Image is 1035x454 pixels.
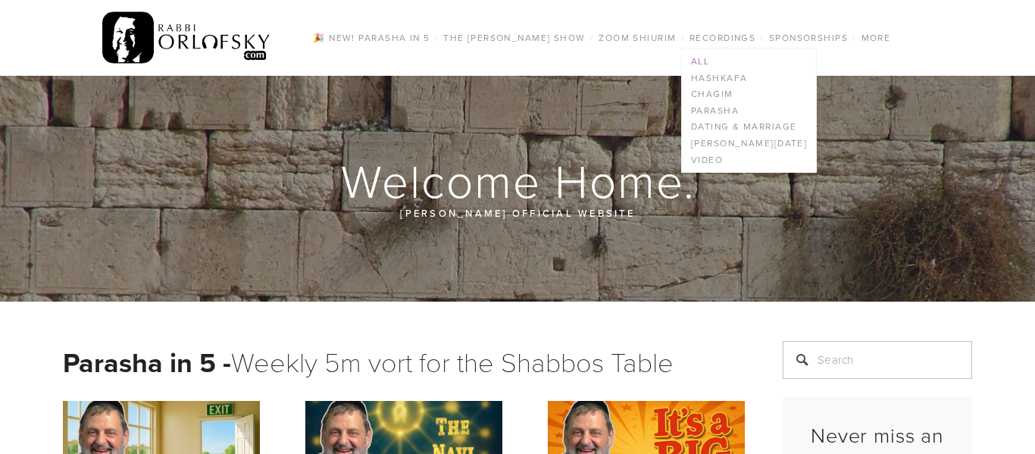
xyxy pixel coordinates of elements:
[308,28,434,48] a: 🎉 NEW! Parasha in 5
[63,341,745,383] h1: Weekly 5m vort for the Shabbos Table
[63,156,974,205] h1: Welcome Home.
[682,70,816,86] a: Hashkafa
[439,28,590,48] a: The [PERSON_NAME] Show
[852,31,856,44] span: /
[783,341,972,379] input: Search
[857,28,896,48] a: More
[685,28,760,48] a: Recordings
[435,31,439,44] span: /
[682,152,816,168] a: Video
[682,135,816,152] a: [PERSON_NAME][DATE]
[682,102,816,119] a: Parasha
[594,28,680,48] a: Zoom Shiurim
[154,205,881,221] p: [PERSON_NAME] official website
[760,31,764,44] span: /
[765,28,852,48] a: Sponsorships
[682,119,816,136] a: Dating & Marriage
[681,31,685,44] span: /
[682,53,816,70] a: All
[63,343,231,382] strong: Parasha in 5 -
[682,86,816,102] a: Chagim
[590,31,594,44] span: /
[102,8,271,67] img: RabbiOrlofsky.com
